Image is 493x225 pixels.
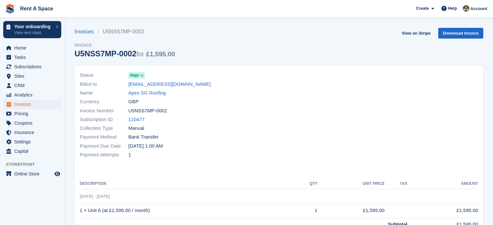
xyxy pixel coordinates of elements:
[3,147,61,156] a: menu
[14,90,53,99] span: Analytics
[80,142,128,150] span: Payment Due Date
[5,4,15,14] img: stora-icon-8386f47178a22dfd0bd8f6a31ec36ba5ce8667c1dd55bd0f319d3a0aa187defe.svg
[128,81,211,88] a: [EMAIL_ADDRESS][DOMAIN_NAME]
[146,51,175,58] span: £1,595.00
[80,133,128,141] span: Payment Method
[128,125,144,132] span: Manual
[3,90,61,99] a: menu
[470,6,487,12] span: Account
[80,81,128,88] span: Billed to
[80,194,110,199] span: [DATE] - [DATE]
[317,179,384,189] th: Unit Price
[128,151,131,159] span: 1
[128,72,145,79] a: Paid
[3,21,61,38] a: Your onboarding View next steps
[3,72,61,81] a: menu
[3,62,61,71] a: menu
[75,49,175,58] div: U5NSS7MP-0002
[14,128,53,137] span: Insurance
[75,28,98,36] a: Invoices
[407,179,478,189] th: Amount
[80,125,128,132] span: Collection Type
[14,72,53,81] span: Sites
[80,203,293,218] td: 1 × Unit 6 (at £1,595.00 / month)
[438,28,483,39] a: Download Invoice
[14,53,53,62] span: Tasks
[3,169,61,178] a: menu
[18,3,56,14] a: Rent A Space
[128,133,158,141] span: Bank Transfer
[3,137,61,146] a: menu
[80,98,128,106] span: Currency
[128,107,167,115] span: U5NSS7MP-0002
[130,73,138,78] span: Paid
[75,42,175,49] span: Invoice
[14,147,53,156] span: Capital
[75,28,175,36] nav: breadcrumbs
[128,116,145,123] a: 110477
[3,100,61,109] a: menu
[14,137,53,146] span: Settings
[80,179,293,189] th: Description
[53,170,61,178] a: Preview store
[3,81,61,90] a: menu
[448,5,457,12] span: Help
[128,89,166,97] a: Apex SG Roofing
[128,98,139,106] span: GBP
[3,118,61,128] a: menu
[3,109,61,118] a: menu
[14,100,53,109] span: Invoices
[3,43,61,52] a: menu
[407,203,478,218] td: £1,595.00
[80,116,128,123] span: Subscription ID
[14,169,53,178] span: Online Store
[463,5,469,12] img: Kevin Murphy
[14,118,53,128] span: Coupons
[14,24,53,29] p: Your onboarding
[6,161,65,168] span: Storefront
[317,203,384,218] td: £1,595.00
[136,51,144,58] span: for
[14,62,53,71] span: Subscriptions
[14,109,53,118] span: Pricing
[14,81,53,90] span: CRM
[399,28,433,39] a: View on Stripe
[384,179,407,189] th: Tax
[80,72,128,79] span: Status
[416,5,429,12] span: Create
[14,30,53,36] p: View next steps
[80,89,128,97] span: Name
[3,53,61,62] a: menu
[14,43,53,52] span: Home
[80,151,128,159] span: Payment Attempts
[293,203,317,218] td: 1
[80,107,128,115] span: Invoice Number
[128,142,163,150] time: 2025-10-02 00:00:00 UTC
[3,128,61,137] a: menu
[293,179,317,189] th: QTY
